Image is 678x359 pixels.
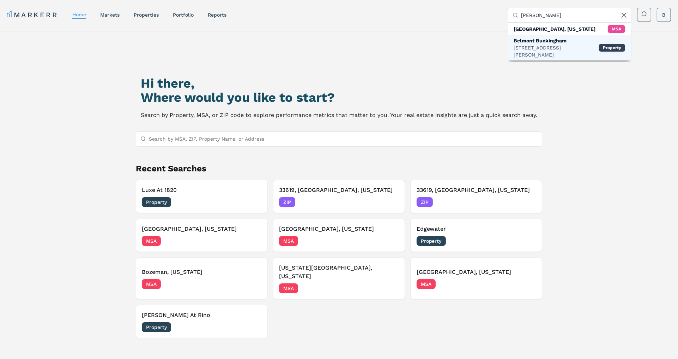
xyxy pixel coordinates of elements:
[662,11,666,18] span: B
[136,219,267,252] button: Remove Seattle, Washington[GEOGRAPHIC_DATA], [US_STATE]MSA[DATE]
[100,12,120,18] a: markets
[508,35,631,60] div: Property: Belmont Buckingham
[279,283,298,293] span: MSA
[411,219,542,252] button: Remove EdgewaterEdgewaterProperty[DATE]
[246,237,261,245] span: [DATE]
[514,37,599,44] div: Belmont Buckingham
[136,305,267,338] button: Remove Dylan At Rino[PERSON_NAME] At RinoProperty[DATE]
[136,163,542,174] h2: Recent Searches
[273,180,405,213] button: Remove 33619, Tampa, Florida33619, [GEOGRAPHIC_DATA], [US_STATE]ZIP[DATE]
[134,12,159,18] a: properties
[411,180,542,213] button: Remove 33619, Tampa, Florida33619, [GEOGRAPHIC_DATA], [US_STATE]ZIP[DATE]
[383,237,399,245] span: [DATE]
[72,12,86,17] a: home
[7,10,58,20] a: MARKERR
[508,23,631,35] div: MSA: Buckingham, Iowa
[142,322,171,332] span: Property
[383,285,399,292] span: [DATE]
[520,237,536,245] span: [DATE]
[417,225,536,233] h3: Edgewater
[608,25,625,33] div: MSA
[657,8,671,22] button: B
[417,279,436,289] span: MSA
[142,225,261,233] h3: [GEOGRAPHIC_DATA], [US_STATE]
[508,23,631,60] div: Suggestions
[142,236,161,246] span: MSA
[142,311,261,319] h3: [PERSON_NAME] At Rino
[520,281,536,288] span: [DATE]
[417,197,433,207] span: ZIP
[141,76,537,90] h1: Hi there,
[417,186,536,194] h3: 33619, [GEOGRAPHIC_DATA], [US_STATE]
[142,197,171,207] span: Property
[279,186,399,194] h3: 33619, [GEOGRAPHIC_DATA], [US_STATE]
[273,258,405,299] button: Remove Colorado Springs, Colorado[US_STATE][GEOGRAPHIC_DATA], [US_STATE]MSA[DATE]
[208,12,226,18] a: reports
[142,279,161,289] span: MSA
[279,236,298,246] span: MSA
[173,12,194,18] a: Portfolio
[273,219,405,252] button: Remove Boise, Idaho[GEOGRAPHIC_DATA], [US_STATE]MSA[DATE]
[141,90,537,105] h2: Where would you like to start?
[411,258,542,299] button: Remove Boise, Idaho[GEOGRAPHIC_DATA], [US_STATE]MSA[DATE]
[149,132,538,146] input: Search by MSA, ZIP, Property Name, or Address
[279,197,295,207] span: ZIP
[136,180,267,213] button: Remove Luxe At 1820Luxe At 1820Property[DATE]
[599,44,625,52] div: Property
[246,199,261,206] span: [DATE]
[142,186,261,194] h3: Luxe At 1820
[383,199,399,206] span: [DATE]
[141,110,537,120] p: Search by Property, MSA, or ZIP code to explore performance metrics that matter to you. Your real...
[417,236,446,246] span: Property
[521,8,627,22] input: Search by MSA, ZIP, Property Name, or Address
[514,25,595,33] div: [GEOGRAPHIC_DATA], [US_STATE]
[417,268,536,276] h3: [GEOGRAPHIC_DATA], [US_STATE]
[142,268,261,276] h3: Bozeman, [US_STATE]
[246,281,261,288] span: [DATE]
[136,258,267,299] button: Remove Bozeman, MontanaBozeman, [US_STATE]MSA[DATE]
[279,264,399,281] h3: [US_STATE][GEOGRAPHIC_DATA], [US_STATE]
[246,324,261,331] span: [DATE]
[514,44,599,58] div: [STREET_ADDRESS][PERSON_NAME]
[279,225,399,233] h3: [GEOGRAPHIC_DATA], [US_STATE]
[520,199,536,206] span: [DATE]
